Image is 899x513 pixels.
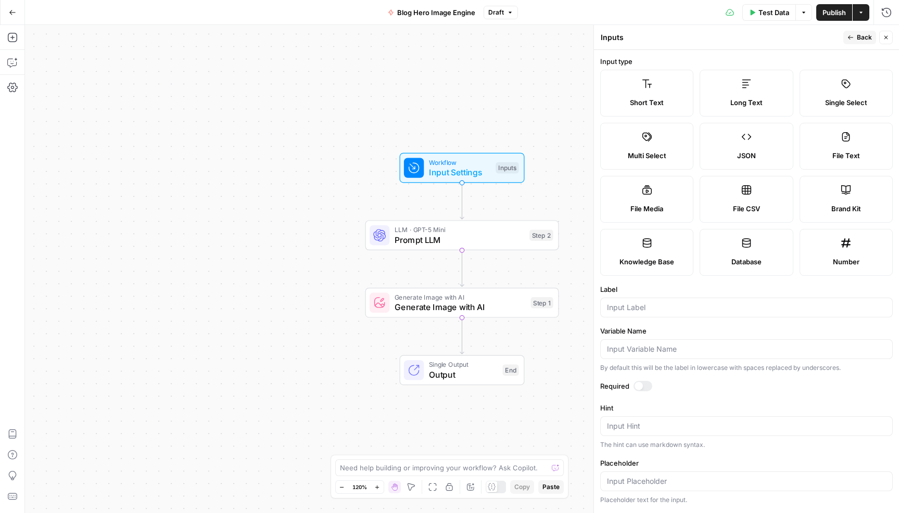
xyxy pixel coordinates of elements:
[488,8,504,17] span: Draft
[630,97,664,108] span: Short Text
[619,256,674,267] span: Knowledge Base
[600,363,893,373] div: By default this will be the label in lowercase with spaces replaced by underscores.
[833,256,859,267] span: Number
[429,360,498,369] span: Single Output
[600,381,893,391] label: Required
[542,482,560,492] span: Paste
[733,203,760,214] span: File CSV
[600,284,893,294] label: Label
[382,4,482,21] button: Blog Hero Image Engine
[365,220,559,250] div: LLM · GPT-5 MiniPrompt LLMStep 2
[529,229,553,241] div: Step 2
[630,203,663,214] span: File Media
[460,250,464,287] g: Edge from step_2 to step_1
[460,318,464,354] g: Edge from step_1 to end
[822,7,846,18] span: Publish
[600,495,893,505] div: Placeholder text for the input.
[730,97,763,108] span: Long Text
[429,166,491,178] span: Input Settings
[737,150,756,161] span: JSON
[365,288,559,318] div: Generate Image with AIGenerate Image with AIStep 1
[600,458,893,468] label: Placeholder
[538,480,564,494] button: Paste
[831,203,861,214] span: Brand Kit
[429,157,491,167] span: Workflow
[531,297,553,309] div: Step 1
[742,4,795,21] button: Test Data
[514,482,530,492] span: Copy
[395,301,526,313] span: Generate Image with AI
[758,7,789,18] span: Test Data
[395,292,526,302] span: Generate Image with AI
[395,225,525,235] span: LLM · GPT-5 Mini
[496,162,518,174] div: Inputs
[832,150,860,161] span: File Text
[607,344,886,354] input: Input Variable Name
[607,302,886,313] input: Input Label
[607,476,886,486] input: Input Placeholder
[397,7,475,18] span: Blog Hero Image Engine
[600,440,893,450] div: The hint can use markdown syntax.
[857,33,872,42] span: Back
[600,56,893,67] label: Input type
[843,31,876,44] button: Back
[395,234,525,246] span: Prompt LLM
[510,480,534,494] button: Copy
[600,403,893,413] label: Hint
[628,150,666,161] span: Multi Select
[825,97,867,108] span: Single Select
[484,6,518,19] button: Draft
[816,4,852,21] button: Publish
[731,256,762,267] span: Database
[601,32,624,43] textarea: Inputs
[352,483,367,491] span: 120%
[365,153,559,183] div: WorkflowInput SettingsInputs
[600,326,893,336] label: Variable Name
[460,183,464,219] g: Edge from start to step_2
[429,368,498,381] span: Output
[365,355,559,386] div: Single OutputOutputEnd
[503,365,519,376] div: End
